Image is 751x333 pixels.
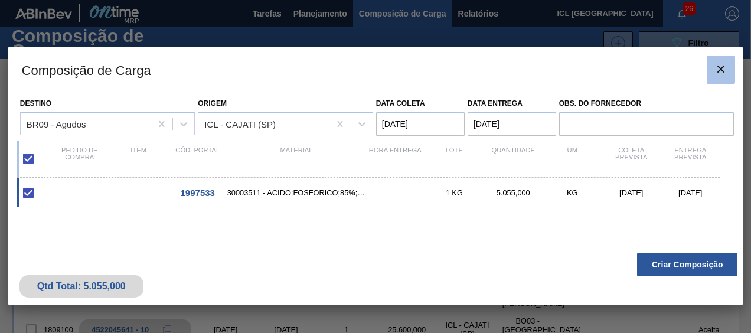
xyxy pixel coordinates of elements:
div: [DATE] [602,188,661,197]
div: Cód. Portal [168,146,227,171]
label: Destino [20,99,51,107]
span: 1997533 [181,188,215,198]
div: Lote [425,146,484,171]
div: Pedido de compra [50,146,109,171]
div: Coleta Prevista [602,146,661,171]
span: 30003511 - ACIDO;FOSFORICO;85%;; CONTAINER [227,188,366,197]
input: dd/mm/yyyy [468,112,556,136]
div: KG [543,188,602,197]
label: Data entrega [468,99,523,107]
div: Ir para o Pedido [168,188,227,198]
div: Item [109,146,168,171]
div: ICL - CAJATI (SP) [204,119,276,129]
div: UM [543,146,602,171]
div: 5.055,000 [484,188,543,197]
div: BR09 - Agudos [27,119,86,129]
label: Obs. do Fornecedor [559,95,734,112]
div: 1 KG [425,188,484,197]
div: Entrega Prevista [661,146,720,171]
div: Material [227,146,366,171]
input: dd/mm/yyyy [376,112,465,136]
h3: Composição de Carga [8,47,744,92]
div: Qtd Total: 5.055,000 [28,281,135,292]
label: Data coleta [376,99,425,107]
div: Hora Entrega [365,146,425,171]
div: [DATE] [661,188,720,197]
div: Quantidade [484,146,543,171]
button: Criar Composição [637,253,737,276]
label: Origem [198,99,227,107]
